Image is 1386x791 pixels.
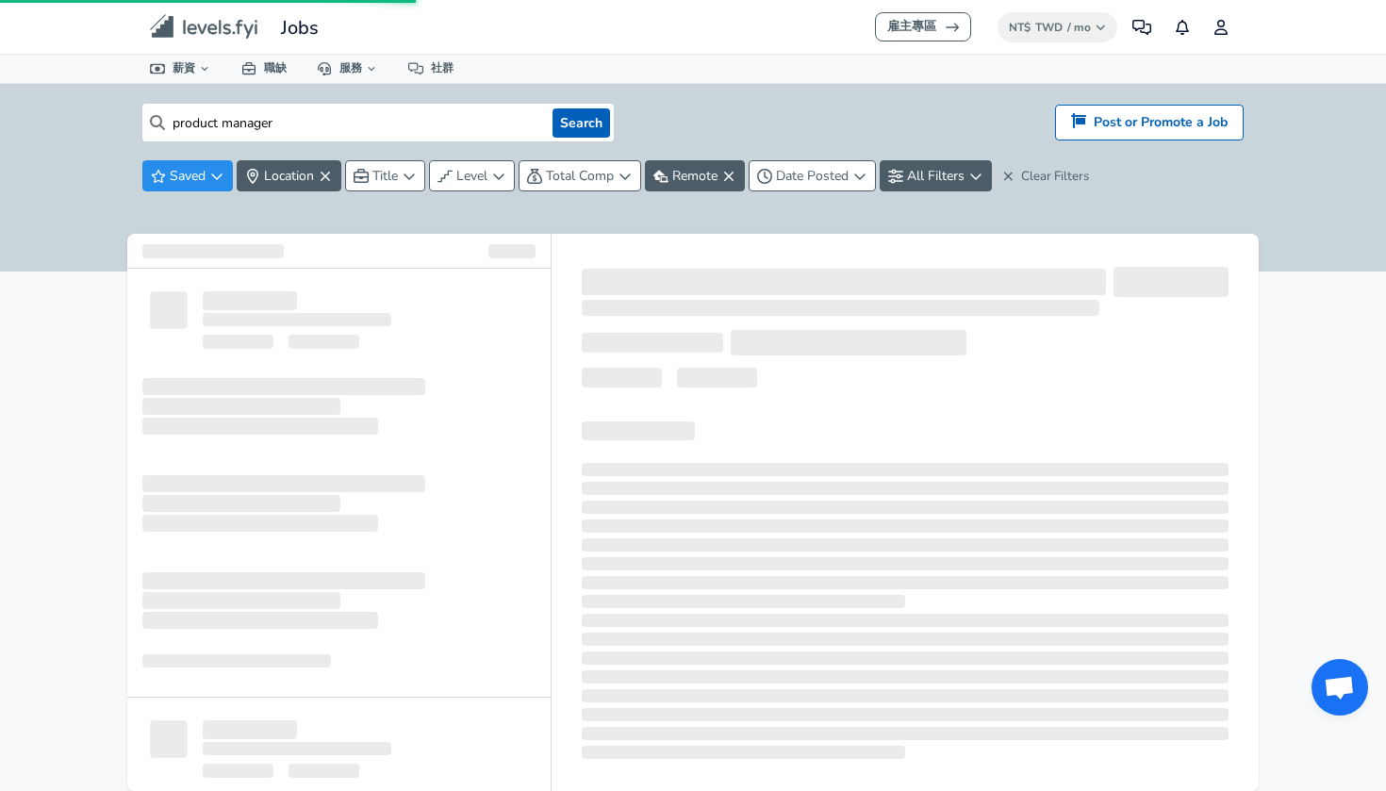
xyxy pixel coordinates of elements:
button: Clear Filters [996,160,1097,192]
span: ‌ [142,612,378,629]
span: ‌ [582,482,1229,495]
a: 打開聊天 [1312,659,1368,716]
span: Saved [170,167,206,185]
span: ‌ [582,333,723,353]
span: ‌ [582,300,1099,316]
span: ‌ [582,746,905,759]
span: Remote [672,167,718,185]
span: ‌ [582,557,1229,570]
span: ‌ [142,398,340,415]
span: ‌ [582,727,1229,740]
span: ‌ [142,418,378,435]
a: 薪資 [135,55,226,82]
span: ‌ [203,720,297,739]
button: Search [553,108,610,138]
input: Search by title, keyword or company [165,104,545,141]
a: 社群 [393,55,469,82]
span: Date Posted [776,167,849,185]
span: ‌ [289,764,359,778]
a: Post or Promote a Job [1055,105,1244,140]
button: Date Posted [749,160,876,191]
button: Level [429,160,515,191]
span: ‌ [142,475,425,492]
button: Saved [142,160,233,191]
span: ‌ [142,244,284,258]
span: ‌ [731,330,966,355]
span: All Filters [907,167,965,185]
span: ‌ [142,495,340,512]
button: Location [237,160,341,191]
a: 雇主專區 [875,12,971,41]
span: ‌ [582,368,662,387]
span: ‌ [142,572,425,589]
span: ‌ [488,244,536,258]
button: NT$TWD/ mo [998,12,1117,42]
span: Level [456,167,487,185]
span: Title [372,167,398,185]
button: Remote [645,160,745,191]
span: / mo [1067,20,1091,35]
span: ‌ [582,463,1229,476]
span: ‌ [582,519,1229,533]
button: All Filters [880,160,992,191]
span: ‌ [582,421,695,440]
span: ‌ [150,291,188,329]
span: ‌ [203,742,391,755]
span: Location [264,167,314,185]
span: ‌ [582,576,1229,589]
a: 服務 [302,55,393,82]
span: ‌ [289,335,359,349]
span: NT$ [1009,20,1031,35]
button: Title [345,160,425,191]
span: Jobs [281,11,319,42]
span: ‌ [582,614,1229,627]
span: ‌ [582,651,1229,665]
span: ‌ [203,335,273,349]
span: ‌ [142,378,425,395]
span: ‌ [150,720,188,758]
span: Total Comp [546,167,614,185]
span: ‌ [142,592,340,609]
span: ‌ [142,515,378,532]
span: ‌ [582,538,1229,552]
span: ‌ [582,269,1106,295]
span: ‌ [1114,267,1229,297]
nav: primary [127,8,1259,46]
span: ‌ [203,764,273,778]
span: ‌ [142,654,331,667]
span: ‌ [203,313,391,326]
a: 職缺 [226,55,302,82]
span: ‌ [582,595,905,608]
button: Total Comp [519,160,641,191]
span: ‌ [582,670,1229,684]
span: ‌ [582,689,1229,702]
span: ‌ [203,291,297,310]
span: TWD [1035,20,1063,35]
span: ‌ [677,368,757,387]
span: ‌ [582,633,1229,646]
span: ‌ [582,501,1229,514]
span: ‌ [582,708,1229,721]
